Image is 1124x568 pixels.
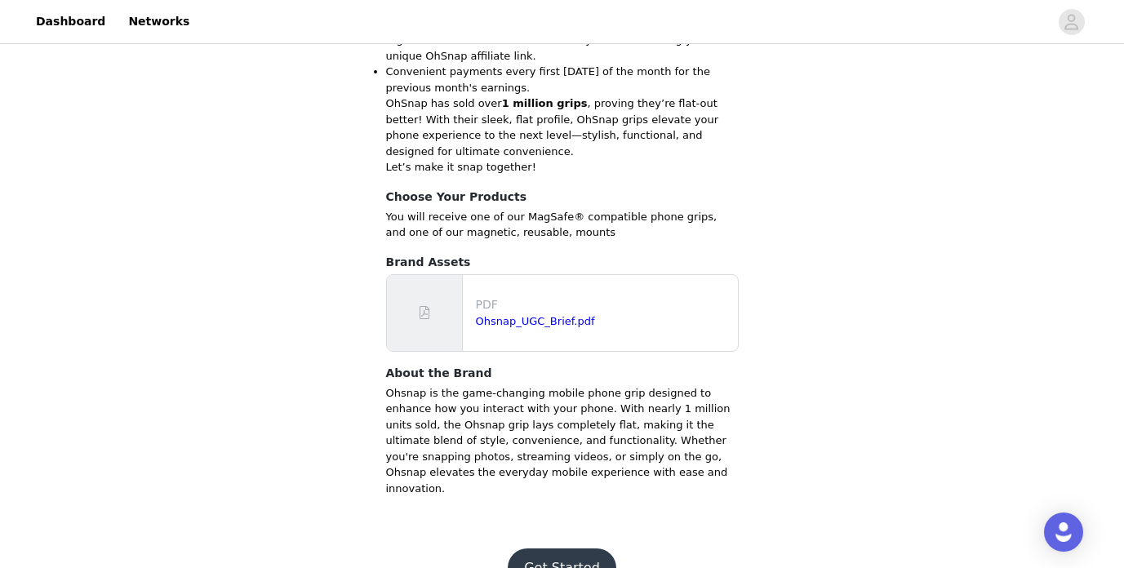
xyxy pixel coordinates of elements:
[1044,513,1083,552] div: Open Intercom Messenger
[386,189,739,206] h4: Choose Your Products
[386,209,739,241] p: You will receive one of our MagSafe® compatible phone grips, and one of our magnetic, reusable, m...
[386,32,739,64] li: A generous on every sale made using your unique OhSnap affiliate link.
[502,97,588,109] strong: 1 million grips
[26,3,115,40] a: Dashboard
[386,254,739,271] h4: Brand Assets
[386,159,739,175] p: Let’s make it snap together!
[386,64,739,95] li: Convenient payments every first [DATE] of the month for the previous month's earnings.
[1064,9,1079,35] div: avatar
[476,315,595,327] a: Ohsnap_UGC_Brief.pdf
[476,296,731,313] p: PDF
[386,365,739,382] h4: About the Brand
[386,385,739,497] p: Ohsnap is the game-changing mobile phone grip designed to enhance how you interact with your phon...
[118,3,199,40] a: Networks
[386,95,739,159] p: OhSnap has sold over , proving they’re flat-out better! With their sleek, flat profile, OhSnap gr...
